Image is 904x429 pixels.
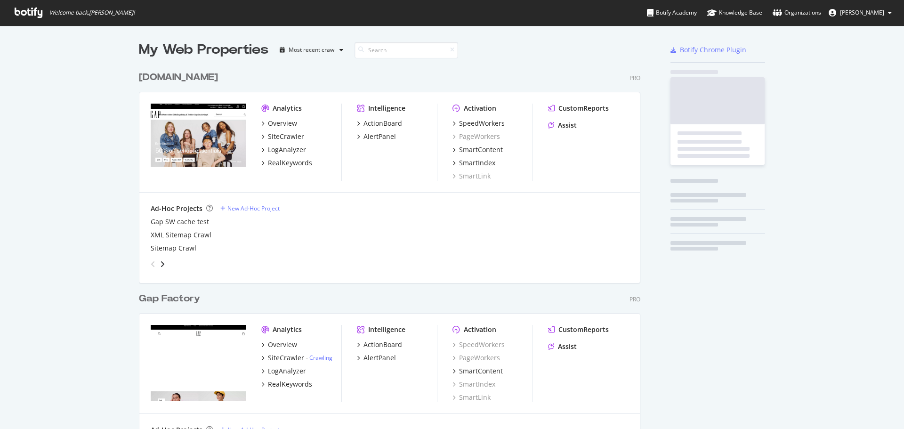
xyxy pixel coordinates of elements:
div: Analytics [273,104,302,113]
a: CustomReports [548,325,609,334]
a: Crawling [309,354,332,362]
a: XML Sitemap Crawl [151,230,211,240]
a: SmartContent [452,366,503,376]
a: SpeedWorkers [452,119,505,128]
button: [PERSON_NAME] [821,5,899,20]
div: New Ad-Hoc Project [227,204,280,212]
div: Intelligence [368,325,405,334]
div: RealKeywords [268,158,312,168]
input: Search [355,42,458,58]
div: SpeedWorkers [459,119,505,128]
div: AlertPanel [363,132,396,141]
div: SiteCrawler [268,132,304,141]
div: SmartContent [459,366,503,376]
a: ActionBoard [357,340,402,349]
div: Gap Factory [139,292,200,306]
div: Assist [558,121,577,130]
a: SmartLink [452,393,491,402]
a: ActionBoard [357,119,402,128]
a: SiteCrawler- Crawling [261,353,332,363]
div: AlertPanel [363,353,396,363]
div: SmartContent [459,145,503,154]
a: RealKeywords [261,158,312,168]
a: Botify Chrome Plugin [670,45,746,55]
div: Ad-Hoc Projects [151,204,202,213]
div: Botify Chrome Plugin [680,45,746,55]
div: Overview [268,119,297,128]
div: [DOMAIN_NAME] [139,71,218,84]
div: Organizations [773,8,821,17]
a: SpeedWorkers [452,340,505,349]
div: Pro [630,295,640,303]
a: SmartIndex [452,380,495,389]
div: LogAnalyzer [268,366,306,376]
a: AlertPanel [357,132,396,141]
a: New Ad-Hoc Project [220,204,280,212]
img: Gap.com [151,104,246,180]
a: Assist [548,121,577,130]
div: Assist [558,342,577,351]
div: - [306,354,332,362]
div: ActionBoard [363,119,402,128]
a: Overview [261,119,297,128]
a: RealKeywords [261,380,312,389]
a: PageWorkers [452,132,500,141]
div: LogAnalyzer [268,145,306,154]
a: CustomReports [548,104,609,113]
a: Sitemap Crawl [151,243,196,253]
div: RealKeywords [268,380,312,389]
div: angle-right [159,259,166,269]
span: Welcome back, [PERSON_NAME] ! [49,9,135,16]
a: Assist [548,342,577,351]
div: angle-left [147,257,159,272]
div: Botify Academy [647,8,697,17]
div: SiteCrawler [268,353,304,363]
div: Knowledge Base [707,8,762,17]
div: Most recent crawl [289,47,336,53]
div: Intelligence [368,104,405,113]
div: Activation [464,104,496,113]
div: CustomReports [558,325,609,334]
a: SmartLink [452,171,491,181]
div: Activation [464,325,496,334]
div: My Web Properties [139,40,268,59]
a: [DOMAIN_NAME] [139,71,222,84]
div: CustomReports [558,104,609,113]
a: Gap SW cache test [151,217,209,227]
a: SmartContent [452,145,503,154]
a: PageWorkers [452,353,500,363]
a: Overview [261,340,297,349]
button: Most recent crawl [276,42,347,57]
div: SmartIndex [459,158,495,168]
div: Overview [268,340,297,349]
img: Gapfactory.com [151,325,246,401]
span: Natalie Bargas [840,8,884,16]
a: AlertPanel [357,353,396,363]
a: LogAnalyzer [261,366,306,376]
a: SiteCrawler [261,132,304,141]
a: Gap Factory [139,292,204,306]
a: LogAnalyzer [261,145,306,154]
a: SmartIndex [452,158,495,168]
div: Analytics [273,325,302,334]
div: Pro [630,74,640,82]
div: ActionBoard [363,340,402,349]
